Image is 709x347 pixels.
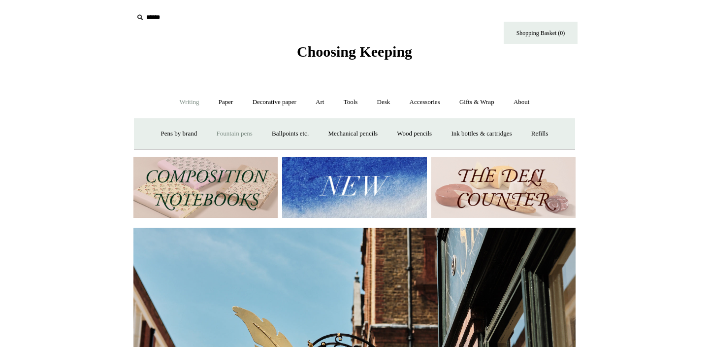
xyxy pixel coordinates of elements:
[388,121,441,147] a: Wood pencils
[368,89,399,115] a: Desk
[171,89,208,115] a: Writing
[133,157,278,218] img: 202302 Composition ledgers.jpg__PID:69722ee6-fa44-49dd-a067-31375e5d54ec
[522,121,557,147] a: Refills
[335,89,367,115] a: Tools
[152,121,206,147] a: Pens by brand
[207,121,261,147] a: Fountain pens
[451,89,503,115] a: Gifts & Wrap
[282,157,426,218] img: New.jpg__PID:f73bdf93-380a-4a35-bcfe-7823039498e1
[401,89,449,115] a: Accessories
[210,89,242,115] a: Paper
[263,121,318,147] a: Ballpoints etc.
[505,89,539,115] a: About
[244,89,305,115] a: Decorative paper
[431,157,576,218] img: The Deli Counter
[307,89,333,115] a: Art
[297,51,412,58] a: Choosing Keeping
[442,121,520,147] a: Ink bottles & cartridges
[504,22,578,44] a: Shopping Basket (0)
[319,121,387,147] a: Mechanical pencils
[297,43,412,60] span: Choosing Keeping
